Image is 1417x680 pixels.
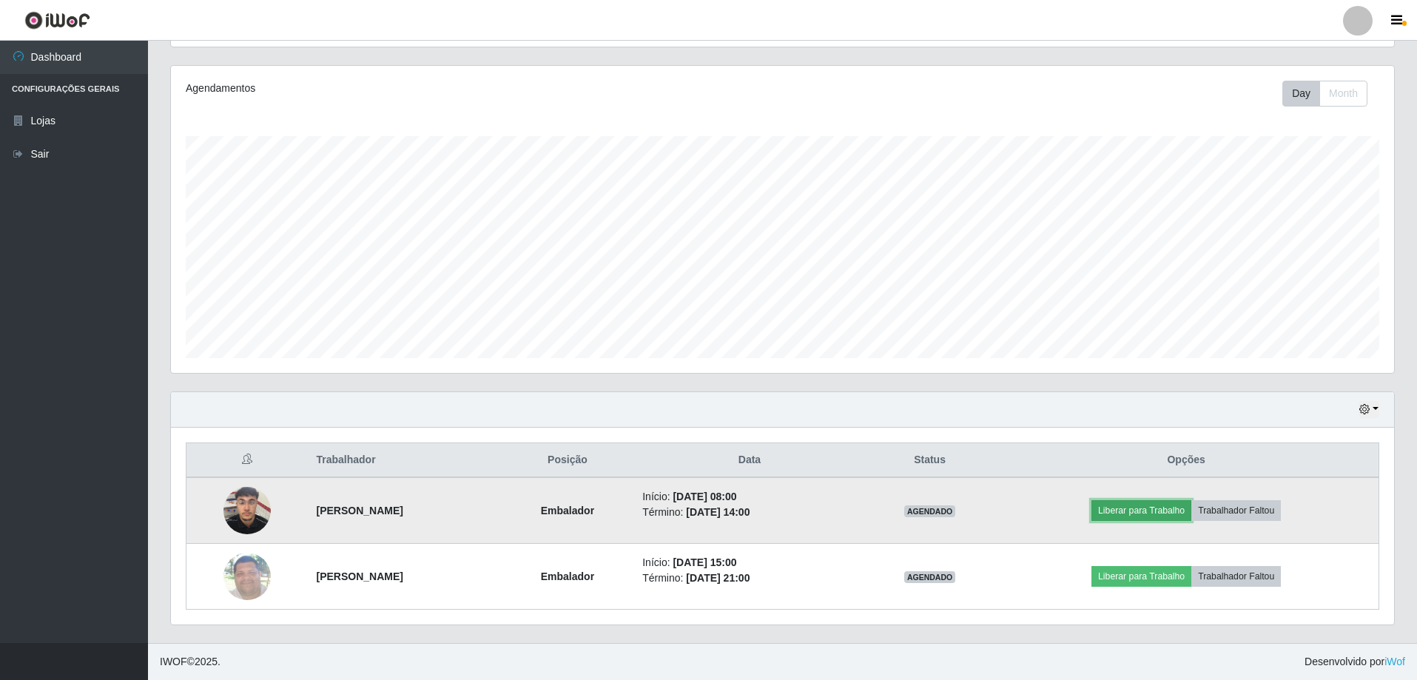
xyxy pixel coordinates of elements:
[502,443,634,478] th: Posição
[1305,654,1405,670] span: Desenvolvido por
[1384,656,1405,667] a: iWof
[1091,566,1191,587] button: Liberar para Trabalho
[673,491,736,502] time: [DATE] 08:00
[160,654,221,670] span: © 2025 .
[633,443,866,478] th: Data
[223,545,271,607] img: 1697490161329.jpeg
[642,555,857,570] li: Início:
[1282,81,1367,107] div: First group
[1091,500,1191,521] button: Liberar para Trabalho
[541,570,594,582] strong: Embalador
[642,505,857,520] li: Término:
[866,443,994,478] th: Status
[904,505,956,517] span: AGENDADO
[904,571,956,583] span: AGENDADO
[1191,566,1281,587] button: Trabalhador Faltou
[686,506,750,518] time: [DATE] 14:00
[642,489,857,505] li: Início:
[186,81,670,96] div: Agendamentos
[1282,81,1320,107] button: Day
[541,505,594,516] strong: Embalador
[642,570,857,586] li: Término:
[316,505,403,516] strong: [PERSON_NAME]
[686,572,750,584] time: [DATE] 21:00
[994,443,1379,478] th: Opções
[160,656,187,667] span: IWOF
[673,556,736,568] time: [DATE] 15:00
[1282,81,1379,107] div: Toolbar with button groups
[1319,81,1367,107] button: Month
[1191,500,1281,521] button: Trabalhador Faltou
[307,443,501,478] th: Trabalhador
[316,570,403,582] strong: [PERSON_NAME]
[24,11,90,30] img: CoreUI Logo
[223,479,271,542] img: 1753794100219.jpeg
